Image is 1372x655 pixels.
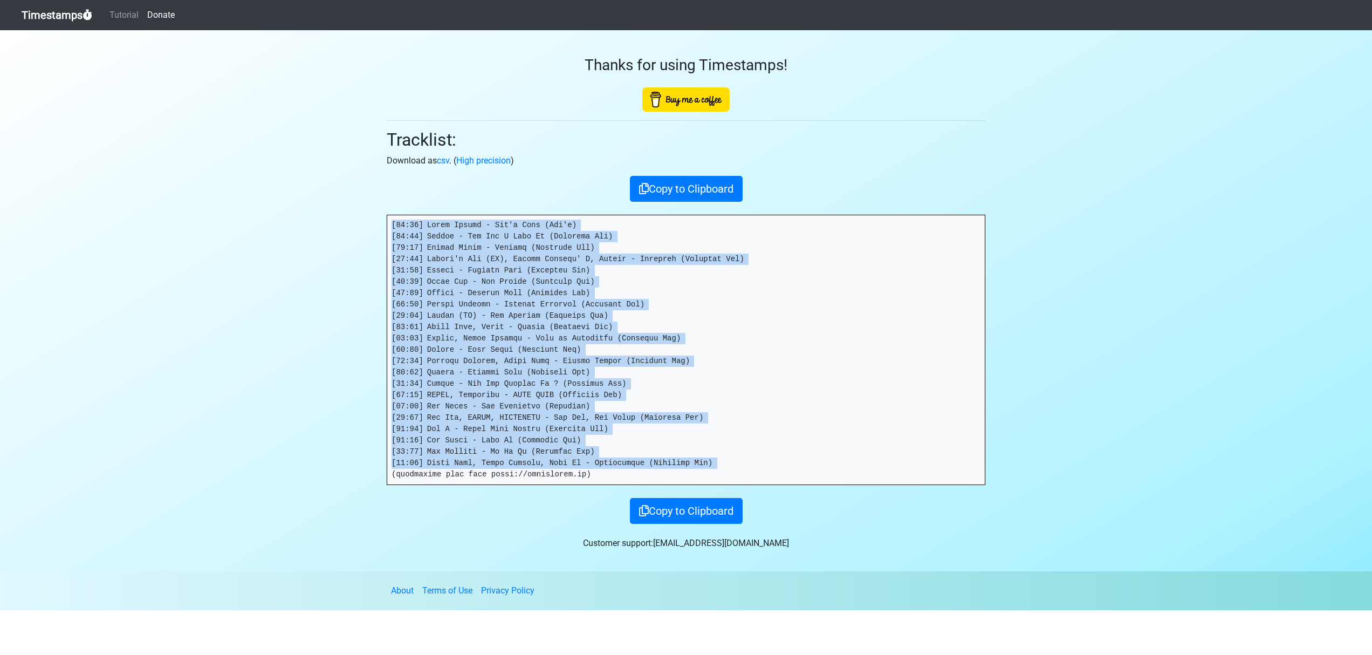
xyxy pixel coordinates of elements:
[391,585,414,596] a: About
[642,87,730,112] img: Buy Me A Coffee
[143,4,179,26] a: Donate
[437,155,449,166] a: csv
[22,4,92,26] a: Timestamps
[456,155,511,166] a: High precision
[387,215,985,485] pre: [84:36] Lorem Ipsumd - Sit'a Cons (Adi'e) [84:44] Seddoe - Tem Inc U Labo Et (Dolorema Ali) [79:1...
[387,129,985,150] h2: Tracklist:
[630,176,743,202] button: Copy to Clipboard
[1318,601,1359,642] iframe: Drift Widget Chat Controller
[422,585,472,596] a: Terms of Use
[387,56,985,74] h3: Thanks for using Timestamps!
[387,154,985,167] p: Download as . ( )
[105,4,143,26] a: Tutorial
[481,585,534,596] a: Privacy Policy
[630,498,743,524] button: Copy to Clipboard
